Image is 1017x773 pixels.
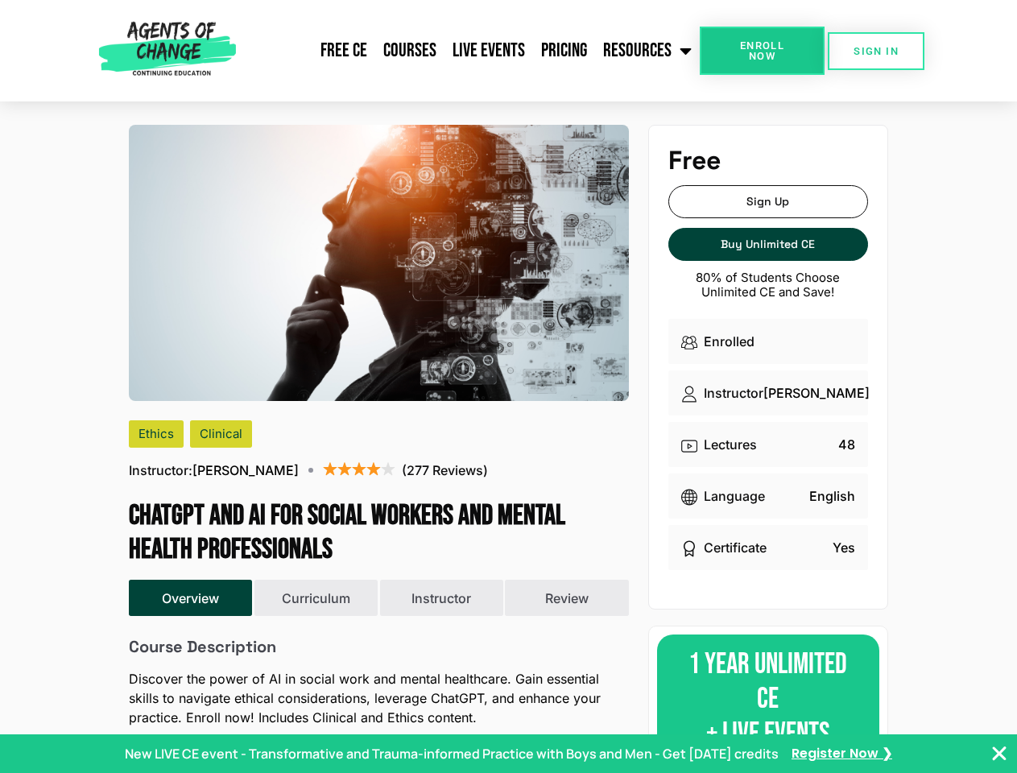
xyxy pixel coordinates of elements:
p: 48 [838,435,855,454]
h1: ChatGPT and AI for Social Workers and Mental Health Professionals (3 General CE Credit) [129,499,629,567]
h6: Course Description [129,637,629,656]
h4: Free [668,145,868,176]
p: Instructor [704,383,763,403]
a: Enroll Now [700,27,825,75]
p: (277 Reviews) [402,461,488,480]
nav: Menu [242,31,700,71]
a: Free CE [312,31,375,71]
p: 80% of Students Choose Unlimited CE and Save! [668,271,868,300]
p: Language [704,486,765,506]
a: Buy Unlimited CE [668,228,868,261]
div: Clinical [190,420,252,448]
a: Resources [595,31,700,71]
div: Ethics [129,420,184,448]
button: Instructor [380,580,503,617]
div: 1 YEAR UNLIMITED CE + LIVE EVENTS [657,635,879,765]
p: [PERSON_NAME] [763,383,870,403]
p: Yes [833,538,855,557]
a: Register Now ❯ [792,745,892,763]
button: Overview [129,580,252,617]
a: Live Events [444,31,533,71]
p: Enrolled [704,332,754,351]
p: [PERSON_NAME] [129,461,299,480]
p: Lectures [704,435,757,454]
p: English [809,486,855,506]
span: Enroll Now [726,40,799,61]
button: Close Banner [990,744,1009,763]
p: Discover the power of AI in social work and mental healthcare. Gain essential skills to navigate ... [129,669,629,727]
span: Buy Unlimited CE [721,238,815,251]
span: SIGN IN [854,46,899,56]
a: Pricing [533,31,595,71]
a: Courses [375,31,444,71]
span: Instructor: [129,461,192,480]
span: Sign Up [746,195,789,209]
p: New LIVE CE event - Transformative and Trauma-informed Practice with Boys and Men - Get [DATE] cr... [125,744,779,763]
p: Certificate [704,538,767,557]
img: ChatGPT and AI for Social Workers and Mental Health Professionals (3 General CE Credit) [129,125,629,401]
a: SIGN IN [828,32,924,70]
button: Review [505,580,628,617]
button: Curriculum [254,580,378,617]
a: Sign Up [668,185,868,218]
